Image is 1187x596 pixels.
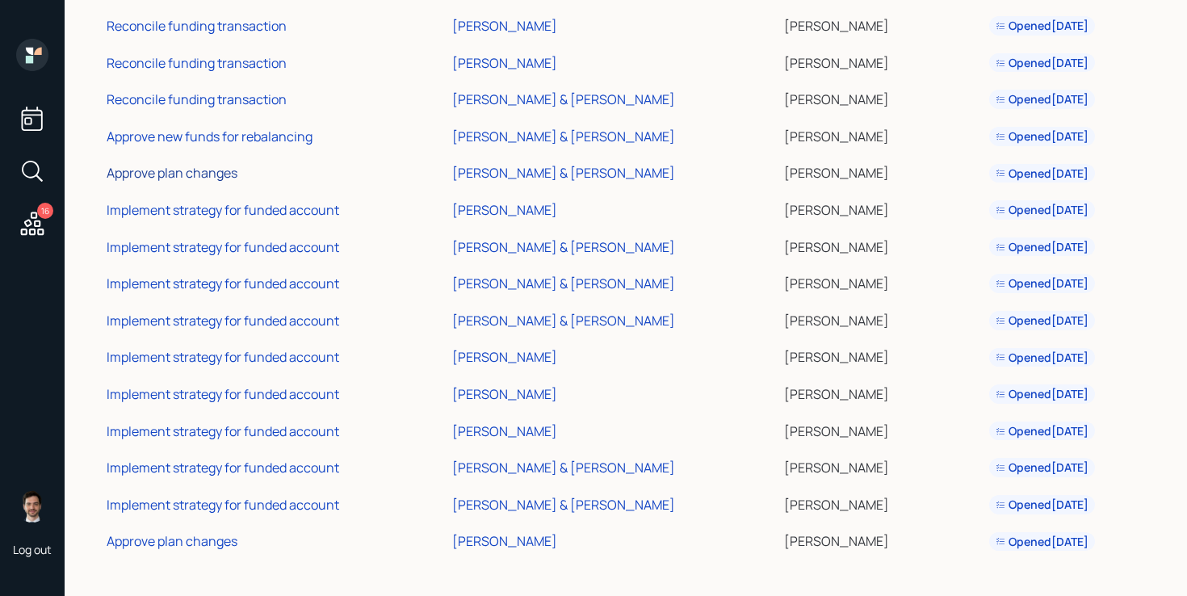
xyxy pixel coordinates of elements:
[107,385,339,403] div: Implement strategy for funded account
[781,115,986,153] td: [PERSON_NAME]
[781,337,986,374] td: [PERSON_NAME]
[452,201,557,219] div: [PERSON_NAME]
[781,484,986,521] td: [PERSON_NAME]
[781,410,986,447] td: [PERSON_NAME]
[107,275,339,292] div: Implement strategy for funded account
[996,166,1088,182] div: Opened [DATE]
[107,201,339,219] div: Implement strategy for funded account
[107,422,339,440] div: Implement strategy for funded account
[452,532,557,550] div: [PERSON_NAME]
[107,312,339,329] div: Implement strategy for funded account
[452,90,675,108] div: [PERSON_NAME] & [PERSON_NAME]
[16,490,48,523] img: jonah-coleman-headshot.png
[452,496,675,514] div: [PERSON_NAME] & [PERSON_NAME]
[996,128,1088,145] div: Opened [DATE]
[107,54,287,72] div: Reconcile funding transaction
[996,275,1088,292] div: Opened [DATE]
[781,153,986,190] td: [PERSON_NAME]
[452,238,675,256] div: [PERSON_NAME] & [PERSON_NAME]
[996,55,1088,71] div: Opened [DATE]
[13,542,52,557] div: Log out
[781,300,986,337] td: [PERSON_NAME]
[996,91,1088,107] div: Opened [DATE]
[781,42,986,79] td: [PERSON_NAME]
[996,460,1088,476] div: Opened [DATE]
[996,386,1088,402] div: Opened [DATE]
[107,496,339,514] div: Implement strategy for funded account
[107,238,339,256] div: Implement strategy for funded account
[37,203,53,219] div: 16
[781,521,986,558] td: [PERSON_NAME]
[107,459,339,476] div: Implement strategy for funded account
[452,459,675,476] div: [PERSON_NAME] & [PERSON_NAME]
[781,373,986,410] td: [PERSON_NAME]
[107,90,287,108] div: Reconcile funding transaction
[996,239,1088,255] div: Opened [DATE]
[996,18,1088,34] div: Opened [DATE]
[781,226,986,263] td: [PERSON_NAME]
[452,54,557,72] div: [PERSON_NAME]
[781,189,986,226] td: [PERSON_NAME]
[452,348,557,366] div: [PERSON_NAME]
[452,312,675,329] div: [PERSON_NAME] & [PERSON_NAME]
[452,164,675,182] div: [PERSON_NAME] & [PERSON_NAME]
[996,423,1088,439] div: Opened [DATE]
[452,422,557,440] div: [PERSON_NAME]
[452,17,557,35] div: [PERSON_NAME]
[781,262,986,300] td: [PERSON_NAME]
[996,497,1088,513] div: Opened [DATE]
[996,350,1088,366] div: Opened [DATE]
[107,17,287,35] div: Reconcile funding transaction
[107,128,312,145] div: Approve new funds for rebalancing
[781,78,986,115] td: [PERSON_NAME]
[996,202,1088,218] div: Opened [DATE]
[996,534,1088,550] div: Opened [DATE]
[781,447,986,484] td: [PERSON_NAME]
[452,275,675,292] div: [PERSON_NAME] & [PERSON_NAME]
[107,164,237,182] div: Approve plan changes
[452,128,675,145] div: [PERSON_NAME] & [PERSON_NAME]
[107,532,237,550] div: Approve plan changes
[107,348,339,366] div: Implement strategy for funded account
[452,385,557,403] div: [PERSON_NAME]
[996,313,1088,329] div: Opened [DATE]
[781,5,986,42] td: [PERSON_NAME]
